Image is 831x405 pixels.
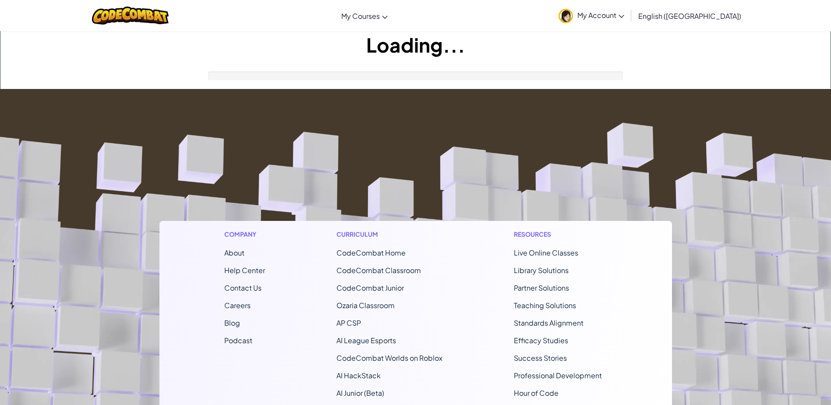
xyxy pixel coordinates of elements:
[514,318,583,327] a: Standards Alignment
[336,283,404,292] a: CodeCombat Junior
[337,4,392,28] a: My Courses
[514,301,576,310] a: Teaching Solutions
[224,336,252,345] a: Podcast
[341,11,380,21] span: My Courses
[514,388,559,398] a: Hour of Code
[336,301,395,310] a: Ozaria Classroom
[224,301,251,310] a: Careers
[554,2,629,29] a: My Account
[514,230,607,239] h1: Resources
[577,11,624,20] span: My Account
[336,318,361,327] a: AP CSP
[514,353,567,362] a: Success Stories
[224,230,265,239] h1: Company
[336,230,442,239] h1: Curriculum
[514,283,569,292] a: Partner Solutions
[638,11,741,21] span: English ([GEOGRAPHIC_DATA])
[0,31,831,58] h1: Loading...
[336,266,421,275] a: CodeCombat Classroom
[224,318,240,327] a: Blog
[336,248,406,257] span: CodeCombat Home
[336,388,384,398] a: AI Junior (Beta)
[514,266,569,275] a: Library Solutions
[336,353,442,362] a: CodeCombat Worlds on Roblox
[514,248,578,257] a: Live Online Classes
[514,371,602,380] a: Professional Development
[336,371,381,380] a: AI HackStack
[224,248,244,257] a: About
[224,266,265,275] a: Help Center
[514,336,568,345] a: Efficacy Studies
[634,4,746,28] a: English ([GEOGRAPHIC_DATA])
[224,283,262,292] span: Contact Us
[336,336,396,345] a: AI League Esports
[92,7,169,25] img: CodeCombat logo
[559,9,573,23] img: avatar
